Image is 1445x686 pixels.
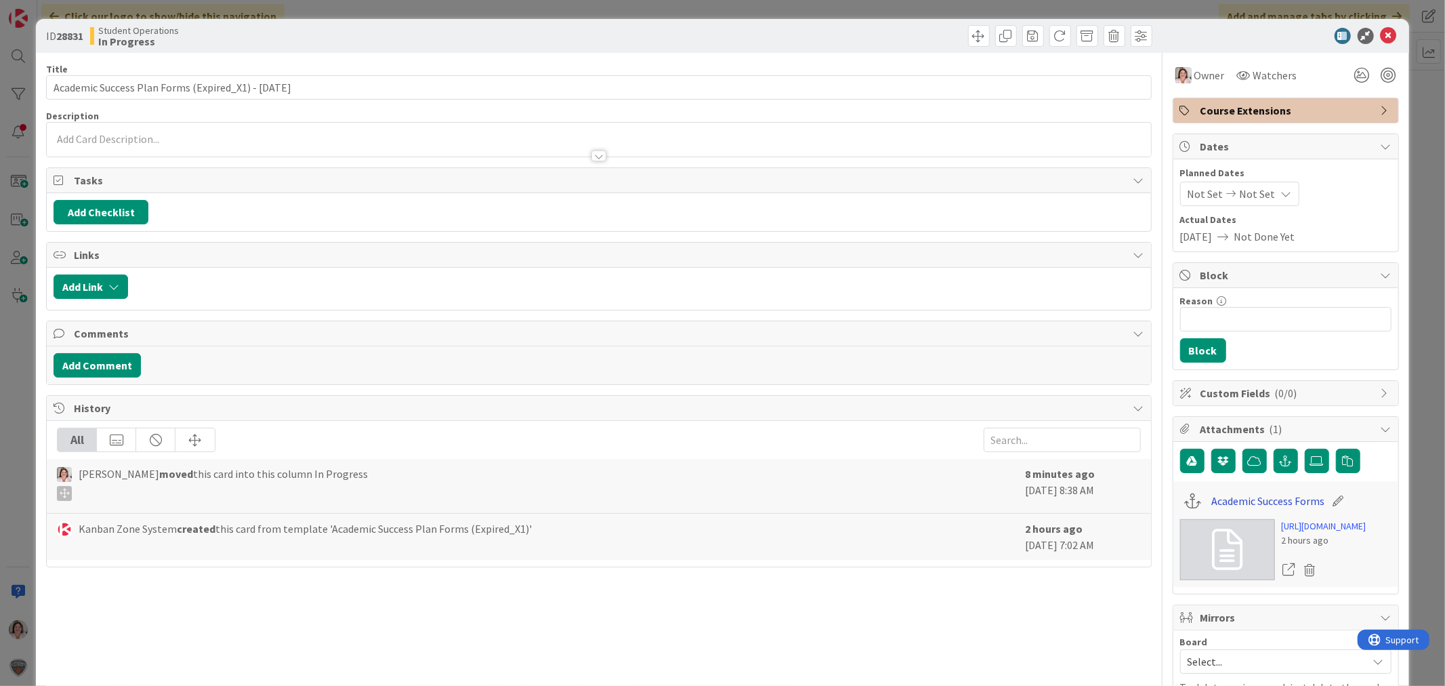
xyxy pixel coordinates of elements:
[46,75,1151,100] input: type card name here...
[984,428,1141,452] input: Search...
[1180,637,1208,647] span: Board
[1200,421,1374,437] span: Attachments
[1188,186,1223,202] span: Not Set
[177,522,215,536] b: created
[1282,561,1297,579] a: Open
[1200,267,1374,283] span: Block
[28,2,62,18] span: Support
[74,172,1126,188] span: Tasks
[74,325,1126,342] span: Comments
[1200,138,1374,155] span: Dates
[58,428,97,451] div: All
[159,467,193,481] b: moved
[1234,228,1295,245] span: Not Done Yet
[1175,67,1192,83] img: EW
[1211,493,1324,509] a: Academic Success Forms
[1026,466,1141,506] div: [DATE] 8:38 AM
[57,522,72,537] img: KS
[98,36,179,47] b: In Progress
[1194,67,1225,83] span: Owner
[46,63,68,75] label: Title
[1270,422,1282,436] span: ( 1 )
[74,400,1126,416] span: History
[1188,652,1361,671] span: Select...
[1200,385,1374,401] span: Custom Fields
[79,521,532,537] span: Kanban Zone System this card from template 'Academic Success Plan Forms (Expired_X1)'
[46,110,99,122] span: Description
[1282,533,1366,548] div: 2 hours ago
[54,275,128,299] button: Add Link
[56,29,83,43] b: 28831
[1180,338,1226,363] button: Block
[54,353,141,378] button: Add Comment
[98,25,179,36] span: Student Operations
[1026,467,1095,481] b: 8 minutes ago
[1240,186,1276,202] span: Not Set
[54,200,148,224] button: Add Checklist
[57,467,72,482] img: EW
[1026,522,1083,536] b: 2 hours ago
[1200,102,1374,119] span: Course Extensions
[1253,67,1297,83] span: Watchers
[1180,166,1391,180] span: Planned Dates
[1275,386,1297,400] span: ( 0/0 )
[1180,295,1213,307] label: Reason
[46,28,83,44] span: ID
[1200,609,1374,626] span: Mirrors
[79,466,368,501] span: [PERSON_NAME] this card into this column In Progress
[1282,519,1366,533] a: [URL][DOMAIN_NAME]
[74,247,1126,263] span: Links
[1180,213,1391,227] span: Actual Dates
[1026,521,1141,553] div: [DATE] 7:02 AM
[1180,228,1213,245] span: [DATE]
